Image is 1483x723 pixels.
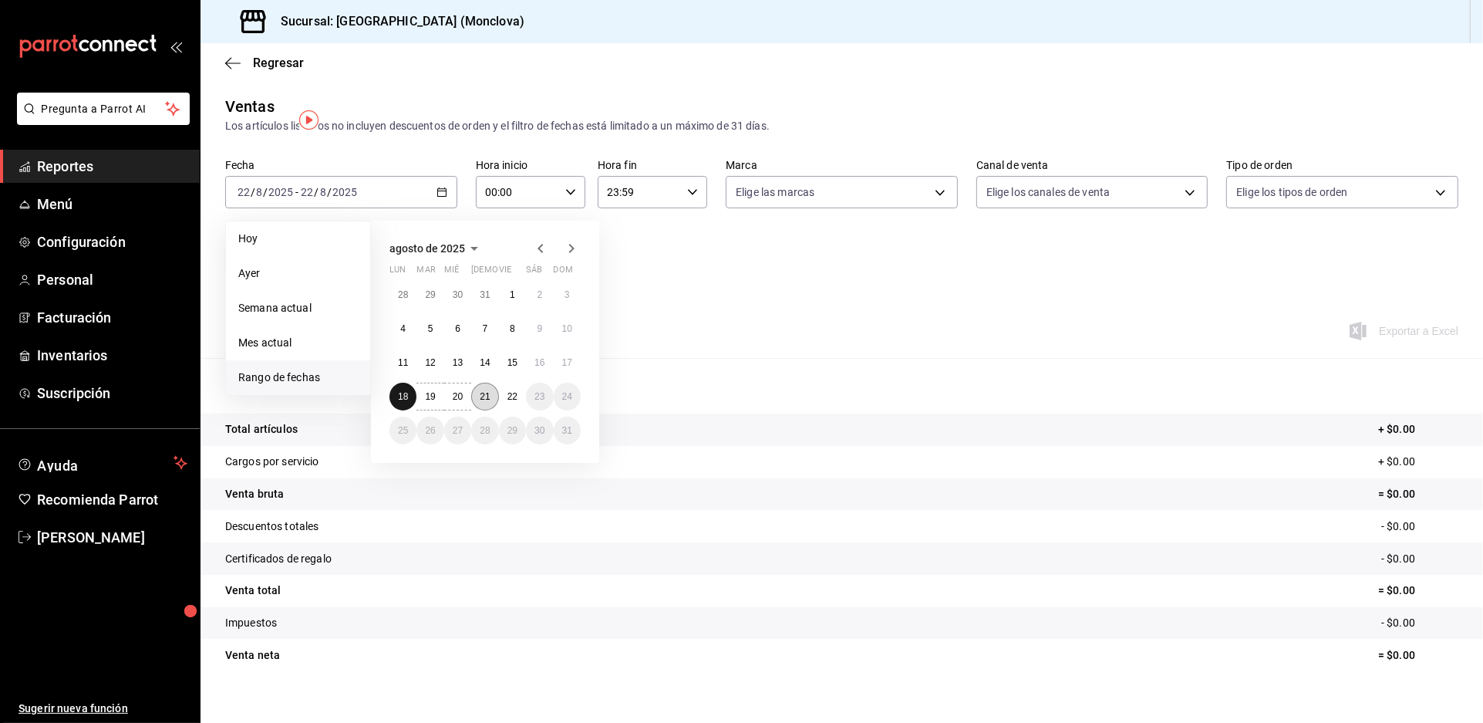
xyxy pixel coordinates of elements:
p: Impuestos [225,615,277,631]
button: 1 de agosto de 2025 [499,281,526,309]
button: 31 de julio de 2025 [471,281,498,309]
span: Elige las marcas [736,184,814,200]
abbr: sábado [526,265,542,281]
span: / [327,186,332,198]
button: Tooltip marker [299,110,319,130]
p: Total artículos [225,421,298,438]
h3: Sucursal: [GEOGRAPHIC_DATA] (Monclova) [268,12,524,31]
abbr: miércoles [444,265,459,281]
button: 29 de julio de 2025 [416,281,443,309]
span: Ayer [238,265,358,282]
label: Hora inicio [476,160,585,171]
input: -- [255,186,263,198]
div: Los artículos listados no incluyen descuentos de orden y el filtro de fechas está limitado a un m... [225,118,1458,134]
button: agosto de 2025 [389,239,484,258]
p: = $0.00 [1378,583,1458,599]
abbr: 24 de agosto de 2025 [562,391,572,402]
abbr: 16 de agosto de 2025 [534,357,544,368]
abbr: jueves [471,265,562,281]
input: ---- [268,186,294,198]
abbr: 4 de agosto de 2025 [400,323,406,334]
input: -- [300,186,314,198]
abbr: 23 de agosto de 2025 [534,391,544,402]
button: 5 de agosto de 2025 [416,315,443,343]
button: 22 de agosto de 2025 [499,383,526,410]
button: Regresar [225,56,304,70]
abbr: 12 de agosto de 2025 [425,357,435,368]
button: 29 de agosto de 2025 [499,417,526,444]
abbr: 15 de agosto de 2025 [507,357,517,368]
abbr: 31 de agosto de 2025 [562,425,572,436]
span: Inventarios [37,345,187,366]
span: Personal [37,269,187,290]
abbr: 28 de julio de 2025 [398,289,408,300]
div: Ventas [225,95,275,118]
span: Facturación [37,307,187,328]
span: Elige los tipos de orden [1236,184,1347,200]
p: Descuentos totales [225,519,319,535]
p: Certificados de regalo [225,551,332,567]
p: - $0.00 [1381,551,1458,567]
p: = $0.00 [1378,647,1458,664]
span: Pregunta a Parrot AI [42,101,166,117]
label: Tipo de orden [1226,160,1458,171]
abbr: 5 de agosto de 2025 [428,323,433,334]
button: 15 de agosto de 2025 [499,349,526,377]
p: Venta bruta [225,486,284,502]
abbr: 2 de agosto de 2025 [537,289,542,300]
label: Fecha [225,160,457,171]
label: Marca [726,160,958,171]
button: 14 de agosto de 2025 [471,349,498,377]
abbr: 9 de agosto de 2025 [537,323,542,334]
abbr: viernes [499,265,511,281]
abbr: 29 de julio de 2025 [425,289,435,300]
abbr: 20 de agosto de 2025 [453,391,463,402]
abbr: 26 de agosto de 2025 [425,425,435,436]
button: 24 de agosto de 2025 [554,383,581,410]
abbr: lunes [389,265,406,281]
button: open_drawer_menu [170,40,182,52]
abbr: 8 de agosto de 2025 [510,323,515,334]
label: Canal de venta [976,160,1208,171]
span: Sugerir nueva función [19,701,187,717]
button: Pregunta a Parrot AI [17,93,190,125]
abbr: 29 de agosto de 2025 [507,425,517,436]
p: = $0.00 [1378,486,1458,502]
span: agosto de 2025 [389,242,465,255]
input: -- [319,186,327,198]
p: Cargos por servicio [225,454,319,470]
button: 8 de agosto de 2025 [499,315,526,343]
abbr: 1 de agosto de 2025 [510,289,515,300]
button: 10 de agosto de 2025 [554,315,581,343]
input: ---- [332,186,358,198]
span: Mes actual [238,335,358,351]
span: Recomienda Parrot [37,489,187,510]
p: - $0.00 [1381,615,1458,631]
span: Rango de fechas [238,370,358,386]
button: 19 de agosto de 2025 [416,383,443,410]
abbr: domingo [554,265,573,281]
span: Suscripción [37,383,187,404]
button: 13 de agosto de 2025 [444,349,471,377]
p: + $0.00 [1378,454,1458,470]
span: Ayuda [37,454,167,472]
button: 30 de julio de 2025 [444,281,471,309]
span: Regresar [253,56,304,70]
a: Pregunta a Parrot AI [11,112,190,128]
button: 6 de agosto de 2025 [444,315,471,343]
abbr: 10 de agosto de 2025 [562,323,572,334]
abbr: 3 de agosto de 2025 [565,289,570,300]
button: 4 de agosto de 2025 [389,315,416,343]
abbr: 18 de agosto de 2025 [398,391,408,402]
label: Hora fin [598,160,707,171]
span: Hoy [238,231,358,247]
span: [PERSON_NAME] [37,527,187,548]
button: 28 de agosto de 2025 [471,417,498,444]
abbr: 27 de agosto de 2025 [453,425,463,436]
abbr: 14 de agosto de 2025 [480,357,490,368]
button: 23 de agosto de 2025 [526,383,553,410]
input: -- [237,186,251,198]
abbr: 31 de julio de 2025 [480,289,490,300]
span: / [251,186,255,198]
abbr: 30 de julio de 2025 [453,289,463,300]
